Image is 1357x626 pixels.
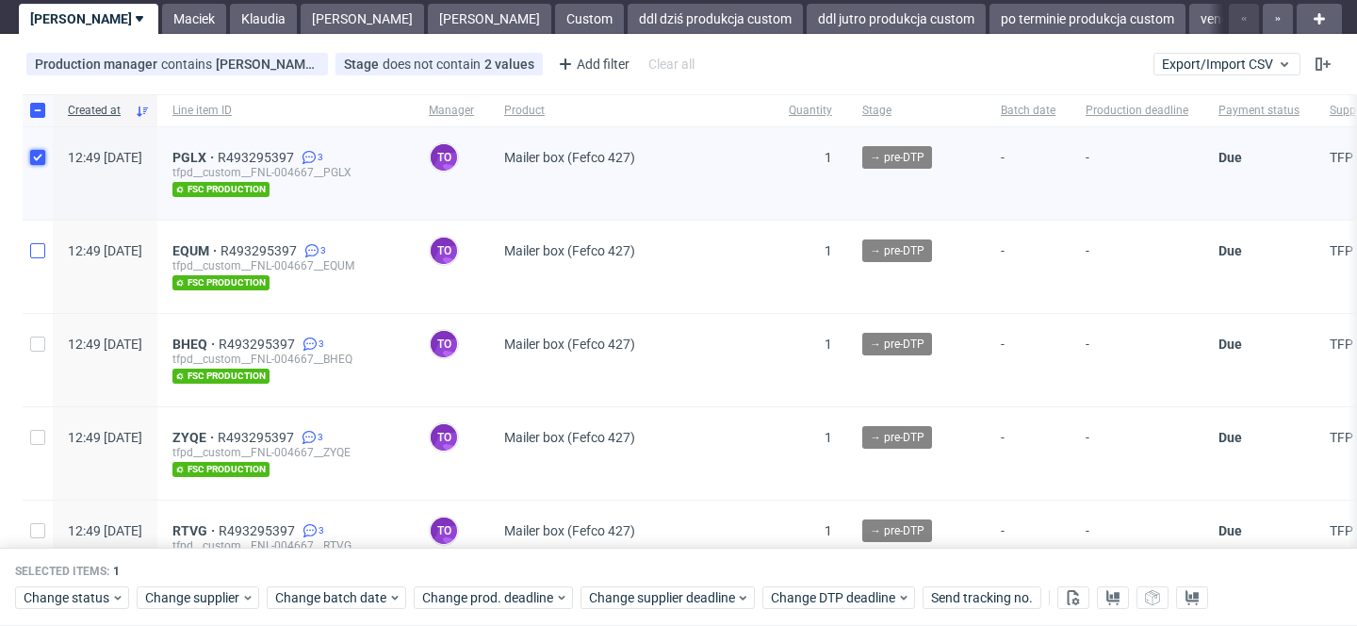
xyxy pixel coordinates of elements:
div: Clear all [645,51,698,77]
span: fsc production [172,182,270,197]
button: Send tracking no. [923,587,1041,610]
span: → pre-DTP [870,242,924,259]
span: contains [161,57,216,72]
span: 1 [825,243,832,258]
div: tfpd__custom__FNL-004667__PGLX [172,165,399,180]
div: [PERSON_NAME][EMAIL_ADDRESS][PERSON_NAME][DOMAIN_NAME] [216,57,319,72]
span: 1 [113,566,120,579]
span: Due [1218,523,1242,538]
span: 3 [319,337,324,352]
a: R493295397 [219,523,299,538]
a: [PERSON_NAME] [19,4,158,34]
span: - [1086,150,1188,197]
div: tfpd__custom__FNL-004667__RTVG [172,538,399,553]
span: → pre-DTP [870,429,924,446]
span: Stage [344,57,383,72]
span: 3 [319,523,324,538]
span: Product [504,103,759,119]
span: Stage [862,103,971,119]
a: [PERSON_NAME] [301,4,424,34]
span: → pre-DTP [870,149,924,166]
span: Manager [429,103,474,119]
a: ddl dziś produkcja custom [628,4,803,34]
span: Batch date [1001,103,1055,119]
a: BHEQ [172,337,219,352]
span: → pre-DTP [870,522,924,539]
span: Due [1218,243,1242,258]
a: 3 [298,430,323,445]
span: - [1001,337,1055,384]
a: ZYQE [172,430,218,445]
span: Mailer box (Fefco 427) [504,337,635,352]
figcaption: to [431,238,457,264]
span: does not contain [383,57,484,72]
span: Mailer box (Fefco 427) [504,150,635,165]
span: 3 [320,243,326,258]
span: 12:49 [DATE] [68,337,142,352]
a: R493295397 [221,243,301,258]
button: Export/Import CSV [1153,53,1300,75]
span: Created at [68,103,127,119]
span: 12:49 [DATE] [68,150,142,165]
span: Production deadline [1086,103,1188,119]
span: 3 [318,150,323,165]
span: Change DTP deadline [771,589,897,608]
span: fsc production [172,462,270,477]
a: RTVG [172,523,219,538]
span: Change status [24,589,111,608]
span: - [1001,243,1055,290]
span: Send tracking no. [931,592,1033,605]
span: 1 [825,337,832,352]
span: - [1086,337,1188,384]
span: → pre-DTP [870,336,924,353]
a: ddl jutro produkcja custom [807,4,986,34]
div: tfpd__custom__FNL-004667__ZYQE [172,445,399,460]
a: R493295397 [219,337,299,352]
span: Selected items: [15,565,109,580]
span: Payment status [1218,103,1300,119]
figcaption: to [431,331,457,357]
a: 3 [301,243,326,258]
span: Change prod. deadline [422,589,555,608]
span: fsc production [172,369,270,384]
span: - [1086,430,1188,477]
span: Due [1218,430,1242,445]
span: - [1001,523,1055,570]
span: Mailer box (Fefco 427) [504,243,635,258]
div: tfpd__custom__FNL-004667__EQUM [172,258,399,273]
span: Line item ID [172,103,399,119]
span: Change batch date [275,589,388,608]
span: 1 [825,150,832,165]
a: Custom [555,4,624,34]
figcaption: to [431,424,457,451]
span: 3 [318,430,323,445]
a: PGLX [172,150,218,165]
span: - [1001,430,1055,477]
div: Add filter [550,49,633,79]
span: Due [1218,150,1242,165]
a: po terminie produkcja custom [989,4,1185,34]
span: - [1001,150,1055,197]
div: 2 values [484,57,534,72]
span: Change supplier deadline [589,589,736,608]
a: Klaudia [230,4,297,34]
span: Mailer box (Fefco 427) [504,430,635,445]
span: Mailer box (Fefco 427) [504,523,635,538]
figcaption: to [431,518,457,544]
a: EQUM [172,243,221,258]
span: Production manager [35,57,161,72]
a: R493295397 [218,430,298,445]
a: 3 [299,523,324,538]
span: Due [1218,337,1242,352]
span: Change supplier [145,589,241,608]
div: tfpd__custom__FNL-004667__BHEQ [172,352,399,367]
